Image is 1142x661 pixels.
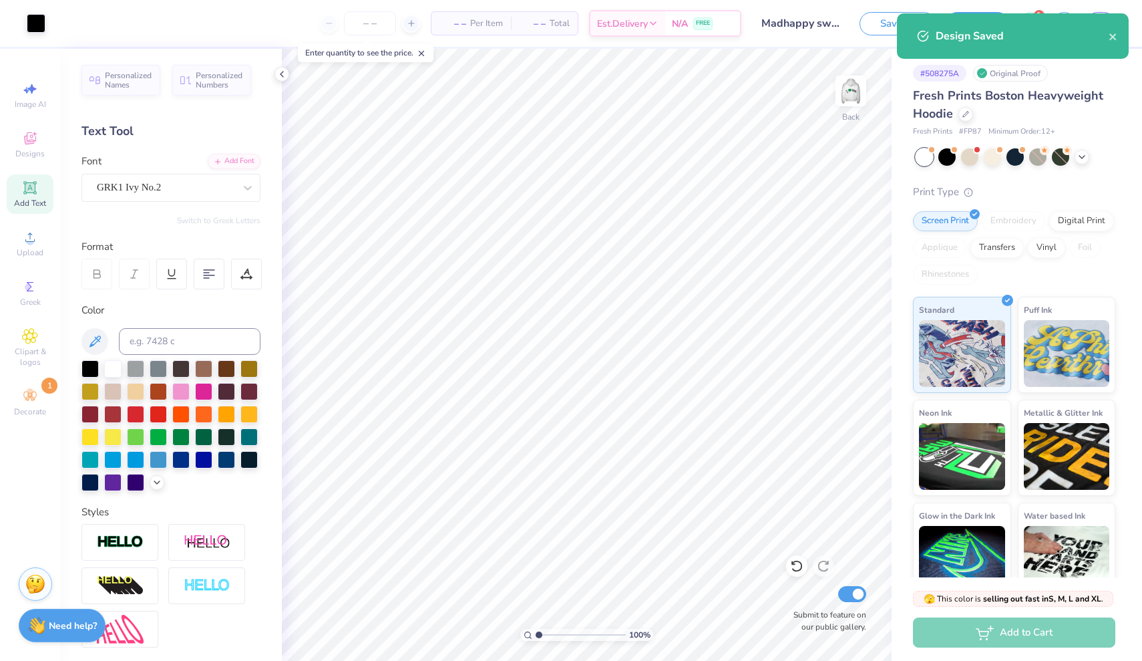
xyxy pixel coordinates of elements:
img: Back [837,78,864,104]
img: Shadow [184,534,230,551]
div: Foil [1069,238,1101,258]
img: Glow in the Dark Ink [919,526,1005,593]
div: Design Saved [936,28,1109,44]
div: # 508275A [913,65,966,82]
span: Greek [20,297,41,307]
div: Styles [81,505,260,520]
div: Applique [913,238,966,258]
strong: selling out fast in S, M, L and XL [983,593,1101,604]
span: Est. Delivery [597,17,648,31]
img: Puff Ink [1024,320,1110,387]
span: Designs [15,148,45,159]
span: 100 % [629,629,650,641]
span: Clipart & logos [7,346,53,368]
div: Text Tool [81,122,260,140]
div: Transfers [970,238,1024,258]
span: Fresh Prints [913,126,952,138]
span: 1 [1034,10,1044,21]
img: Standard [919,320,1005,387]
div: Enter quantity to see the price. [298,43,433,62]
input: e.g. 7428 c [119,328,260,355]
span: Personalized Numbers [196,71,243,90]
span: Metallic & Glitter Ink [1024,406,1103,420]
span: Fresh Prints Boston Heavyweight Hoodie [913,88,1103,122]
label: Font [81,154,102,169]
span: – – [519,17,546,31]
span: # FP87 [959,126,982,138]
span: – – [439,17,466,31]
span: Per Item [470,17,503,31]
span: Glow in the Dark Ink [919,509,995,523]
span: Neon Ink [919,406,952,420]
div: Back [842,111,860,123]
div: Add Font [208,154,260,169]
img: 3d Illusion [97,575,144,597]
strong: Need help? [49,620,97,632]
div: Original Proof [973,65,1048,82]
div: Screen Print [913,211,978,231]
button: Switch to Greek Letters [177,215,260,226]
span: Personalized Names [105,71,152,90]
img: Negative Space [184,578,230,593]
span: This color is . [924,593,1103,605]
img: Water based Ink [1024,526,1110,593]
span: N/A [672,17,688,31]
input: Untitled Design [751,10,849,37]
input: – – [344,11,396,35]
div: Color [81,303,260,318]
label: Submit to feature on our public gallery. [786,609,866,633]
span: 🫣 [924,593,935,606]
div: Embroidery [982,211,1045,231]
span: Add Text [14,198,46,209]
img: Metallic & Glitter Ink [1024,423,1110,490]
span: Puff Ink [1024,303,1052,317]
div: Vinyl [1028,238,1065,258]
span: Standard [919,303,954,317]
span: Decorate [14,406,46,417]
img: Neon Ink [919,423,1005,490]
span: 1 [41,378,57,394]
button: Save as [860,12,936,35]
span: Water based Ink [1024,509,1085,523]
div: Print Type [913,184,1115,200]
span: Upload [17,247,43,258]
span: Minimum Order: 12 + [988,126,1055,138]
div: Rhinestones [913,265,978,285]
span: FREE [696,19,710,28]
span: Total [550,17,570,31]
img: Stroke [97,535,144,550]
div: Digital Print [1049,211,1114,231]
button: close [1109,28,1118,44]
span: Image AI [15,99,46,110]
div: Format [81,239,262,255]
img: Free Distort [97,615,144,644]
